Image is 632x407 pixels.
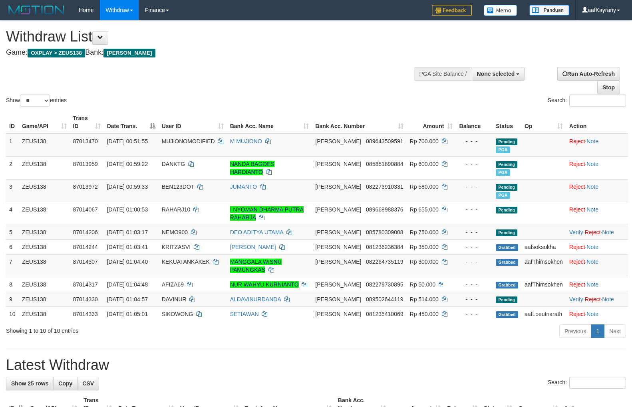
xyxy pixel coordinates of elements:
[73,138,98,144] span: 87013470
[107,281,148,288] span: [DATE] 01:04:48
[493,111,521,134] th: Status
[162,244,191,250] span: KRITZASVI
[230,281,299,288] a: NUR WAHYU KURNIANTO
[585,229,601,235] a: Reject
[496,192,510,199] span: Marked by aafkaynarin
[230,161,274,175] a: NANDA BAGOES HARDIANTO
[521,239,566,254] td: aafsoksokha
[366,259,403,265] span: Copy 082264735119 to clipboard
[586,138,598,144] a: Note
[20,95,50,107] select: Showentries
[107,259,148,265] span: [DATE] 01:04:40
[73,161,98,167] span: 87013959
[230,138,262,144] a: M MUJIONO
[496,161,517,168] span: Pending
[6,254,19,277] td: 7
[456,111,493,134] th: Balance
[496,207,517,213] span: Pending
[410,296,439,302] span: Rp 514.000
[410,281,436,288] span: Rp 50.000
[315,244,361,250] span: [PERSON_NAME]
[315,296,361,302] span: [PERSON_NAME]
[496,259,518,266] span: Grabbed
[315,161,361,167] span: [PERSON_NAME]
[230,206,304,221] a: I NYOMAN DHARMA PUTRA RAHARJA
[602,296,614,302] a: Note
[459,258,489,266] div: - - -
[569,184,585,190] a: Reject
[496,138,517,145] span: Pending
[366,296,403,302] span: Copy 089502644119 to clipboard
[566,277,628,292] td: ·
[566,111,628,134] th: Action
[6,306,19,321] td: 10
[410,184,439,190] span: Rp 580.000
[19,202,70,225] td: ZEUS138
[366,229,403,235] span: Copy 085780309008 to clipboard
[73,281,98,288] span: 87014317
[569,138,585,144] a: Reject
[521,254,566,277] td: aafThimsokhen
[107,244,148,250] span: [DATE] 01:03:41
[19,156,70,179] td: ZEUS138
[569,95,626,107] input: Search:
[496,311,518,318] span: Grabbed
[496,229,517,236] span: Pending
[104,111,159,134] th: Date Trans.: activate to sort column descending
[459,137,489,145] div: - - -
[107,184,148,190] span: [DATE] 00:59:33
[107,311,148,317] span: [DATE] 01:05:01
[77,377,99,390] a: CSV
[58,380,72,387] span: Copy
[230,244,276,250] a: [PERSON_NAME]
[53,377,78,390] a: Copy
[521,111,566,134] th: Op: activate to sort column ascending
[496,282,518,288] span: Grabbed
[459,281,489,288] div: - - -
[496,296,517,303] span: Pending
[566,202,628,225] td: ·
[548,377,626,389] label: Search:
[566,179,628,202] td: ·
[162,311,193,317] span: SIKOWONG
[586,206,598,213] a: Note
[6,179,19,202] td: 3
[6,324,257,335] div: Showing 1 to 10 of 10 entries
[566,225,628,239] td: · ·
[6,377,54,390] a: Show 25 rows
[230,184,257,190] a: JUMANTO
[315,259,361,265] span: [PERSON_NAME]
[557,67,620,81] a: Run Auto-Refresh
[586,244,598,250] a: Note
[312,111,406,134] th: Bank Acc. Number: activate to sort column ascending
[107,229,148,235] span: [DATE] 01:03:17
[19,306,70,321] td: ZEUS138
[6,95,67,107] label: Show entries
[315,229,361,235] span: [PERSON_NAME]
[410,259,439,265] span: Rp 300.000
[19,134,70,157] td: ZEUS138
[521,277,566,292] td: aafThimsokhen
[230,296,281,302] a: ALDAVINURDANDA
[6,292,19,306] td: 9
[586,311,598,317] a: Note
[19,239,70,254] td: ZEUS138
[6,202,19,225] td: 4
[6,49,413,57] h4: Game: Bank:
[586,259,598,265] a: Note
[569,206,585,213] a: Reject
[414,67,471,81] div: PGA Site Balance /
[315,138,361,144] span: [PERSON_NAME]
[230,311,259,317] a: SETIAWAN
[73,296,98,302] span: 87014330
[73,259,98,265] span: 87014307
[230,229,283,235] a: DEO ADITYA UTAMA
[19,111,70,134] th: Game/API: activate to sort column ascending
[459,295,489,303] div: - - -
[410,229,439,235] span: Rp 750.000
[159,111,227,134] th: User ID: activate to sort column ascending
[6,134,19,157] td: 1
[19,254,70,277] td: ZEUS138
[73,229,98,235] span: 87014206
[19,292,70,306] td: ZEUS138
